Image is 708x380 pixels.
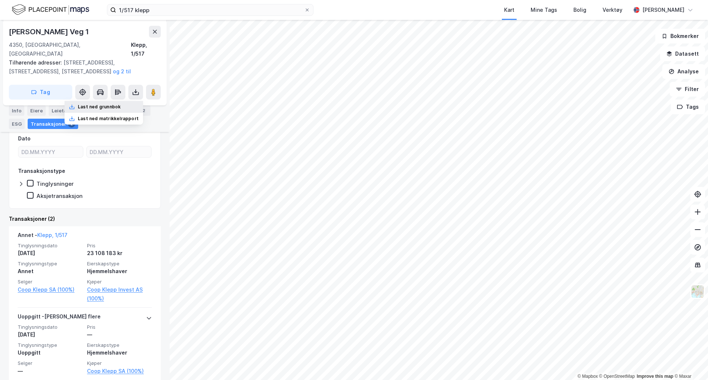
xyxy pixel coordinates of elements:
span: Selger [18,279,83,285]
img: Z [691,285,705,299]
div: Bolig [573,6,586,14]
div: Annet [18,267,83,276]
div: [STREET_ADDRESS], [STREET_ADDRESS], [STREET_ADDRESS] [9,58,155,76]
span: Tinglysningstype [18,342,83,348]
img: logo.f888ab2527a4732fd821a326f86c7f29.svg [12,3,89,16]
a: Coop Klepp SA (100%) [87,367,152,376]
div: Hjemmelshaver [87,267,152,276]
span: Kjøper [87,279,152,285]
button: Filter [670,82,705,97]
span: Tinglysningsdato [18,324,83,330]
a: Klepp, 1/517 [37,232,67,238]
div: 2 [140,107,147,114]
span: Pris [87,243,152,249]
button: Tag [9,85,72,100]
div: Eiere [27,105,46,116]
a: Coop Klepp SA (100%) [18,285,83,294]
div: Klepp, 1/517 [131,41,161,58]
input: DD.MM.YYYY [18,146,83,157]
div: [DATE] [18,249,83,258]
div: Mine Tags [531,6,557,14]
div: — [18,367,83,376]
span: Eierskapstype [87,342,152,348]
input: Søk på adresse, matrikkel, gårdeiere, leietakere eller personer [116,4,304,15]
span: Tinglysningstype [18,261,83,267]
span: Eierskapstype [87,261,152,267]
button: Analyse [662,64,705,79]
a: Improve this map [637,374,673,379]
div: [PERSON_NAME] [642,6,684,14]
div: Transaksjoner (2) [9,215,161,223]
div: Kontrollprogram for chat [671,345,708,380]
button: Bokmerker [655,29,705,43]
div: 23 108 183 kr [87,249,152,258]
div: Leietakere [49,105,90,116]
div: Verktøy [603,6,622,14]
input: DD.MM.YYYY [87,146,151,157]
div: Kart [504,6,514,14]
div: Tinglysninger [37,180,74,187]
button: Tags [671,100,705,114]
div: Hjemmelshaver [87,348,152,357]
div: Last ned matrikkelrapport [78,116,139,122]
a: OpenStreetMap [599,374,635,379]
div: Aksjetransaksjon [37,192,83,199]
div: Info [9,105,24,116]
iframe: Chat Widget [671,345,708,380]
div: Annet - [18,231,67,243]
button: Datasett [660,46,705,61]
span: Tinglysningsdato [18,243,83,249]
span: Tilhørende adresser: [9,59,63,66]
div: ESG [9,119,25,129]
div: [DATE] [18,330,83,339]
div: Transaksjonstype [18,167,65,175]
span: Selger [18,360,83,366]
div: Uoppgitt - [PERSON_NAME] flere [18,312,101,324]
div: — [87,330,152,339]
div: Transaksjoner [28,119,78,129]
a: Mapbox [577,374,598,379]
div: [PERSON_NAME] Veg 1 [9,26,90,38]
span: Kjøper [87,360,152,366]
div: Dato [18,134,31,143]
div: Last ned grunnbok [78,104,121,110]
a: Coop Klepp Invest AS (100%) [87,285,152,303]
div: 4350, [GEOGRAPHIC_DATA], [GEOGRAPHIC_DATA] [9,41,131,58]
div: Uoppgitt [18,348,83,357]
span: Pris [87,324,152,330]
